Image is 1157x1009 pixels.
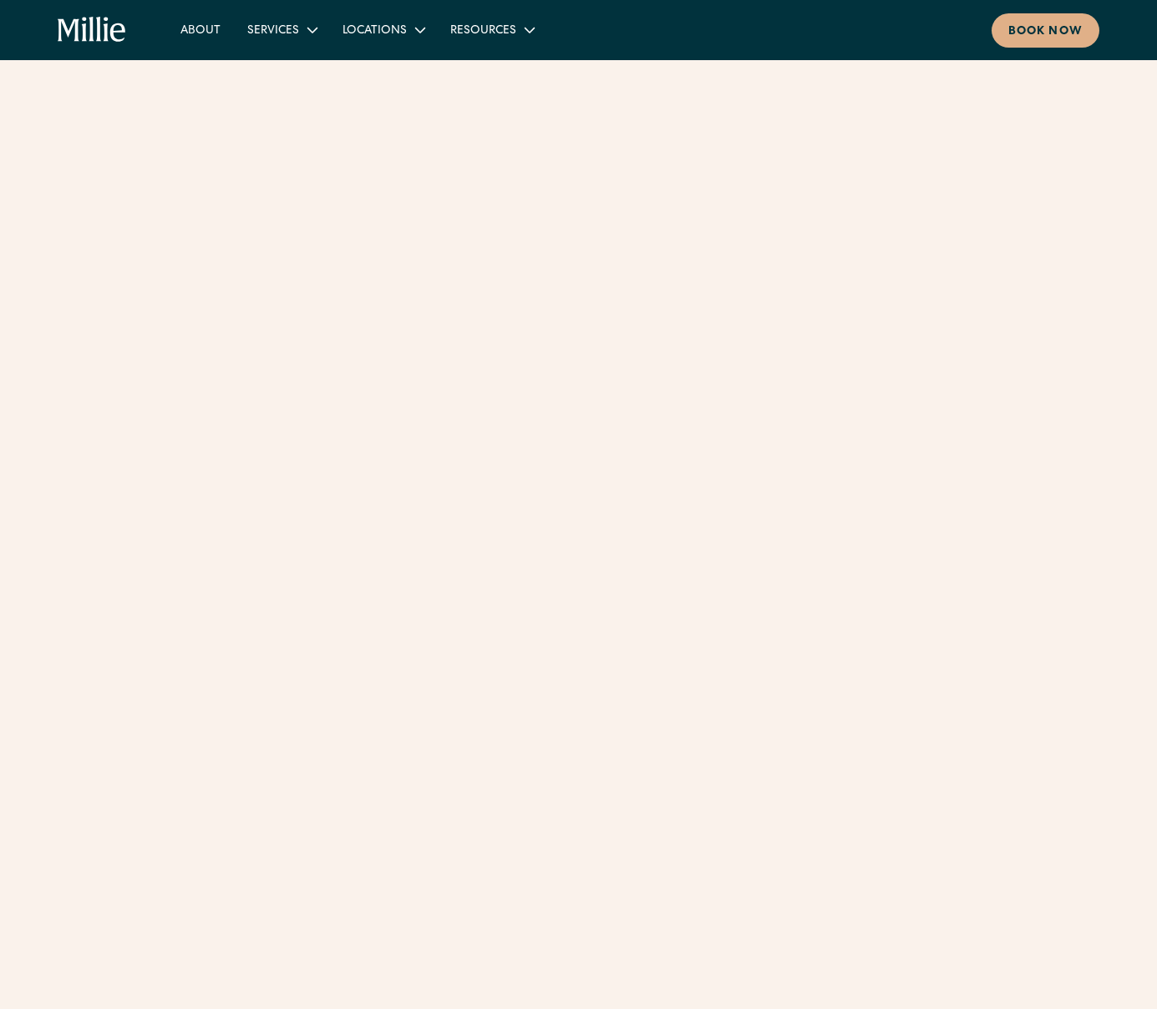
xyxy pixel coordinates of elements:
[58,17,126,43] a: home
[450,23,516,40] div: Resources
[992,13,1099,48] a: Book now
[247,23,299,40] div: Services
[437,16,546,43] div: Resources
[343,23,407,40] div: Locations
[167,16,234,43] a: About
[329,16,437,43] div: Locations
[1008,23,1083,41] div: Book now
[234,16,329,43] div: Services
